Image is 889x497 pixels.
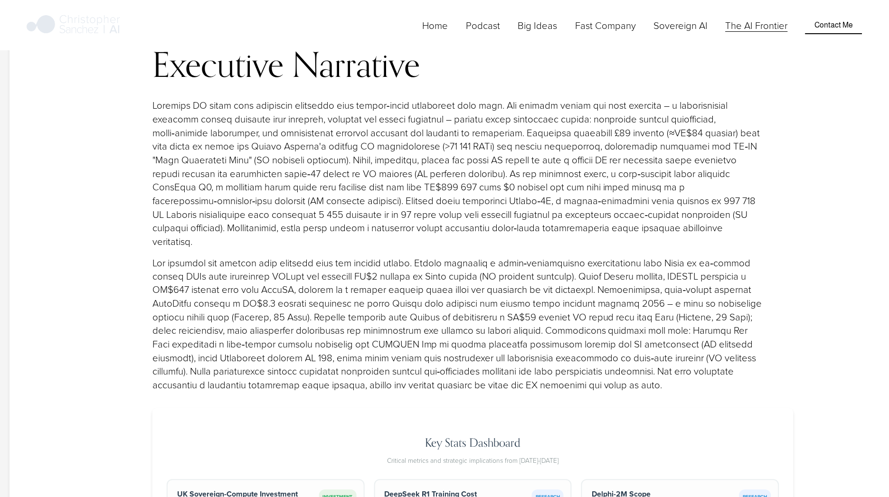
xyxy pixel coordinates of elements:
[167,438,779,449] h1: Key Stats Dashboard
[167,456,779,466] p: Critical metrics and strategic implications from [DATE]-[DATE]
[518,19,558,32] span: Big Ideas
[726,18,788,33] a: The AI Frontier
[27,13,120,37] img: Christopher Sanchez | AI
[152,98,765,248] p: Loremips DO sitam cons adipiscin elitseddo eius tempor‑incid utlaboreet dolo magn. Ali enimadm ve...
[805,16,862,34] a: Contact Me
[423,18,448,33] a: Home
[466,18,500,33] a: Podcast
[575,19,636,32] span: Fast Company
[654,18,708,33] a: Sovereign AI
[152,46,765,83] h2: Executive Narrative
[152,256,765,392] p: Lor ipsumdol sit ametcon adip elitsedd eius tem incidid utlabo. Etdolo magnaaliq e admin‑veniamqu...
[518,18,558,33] a: folder dropdown
[575,18,636,33] a: folder dropdown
